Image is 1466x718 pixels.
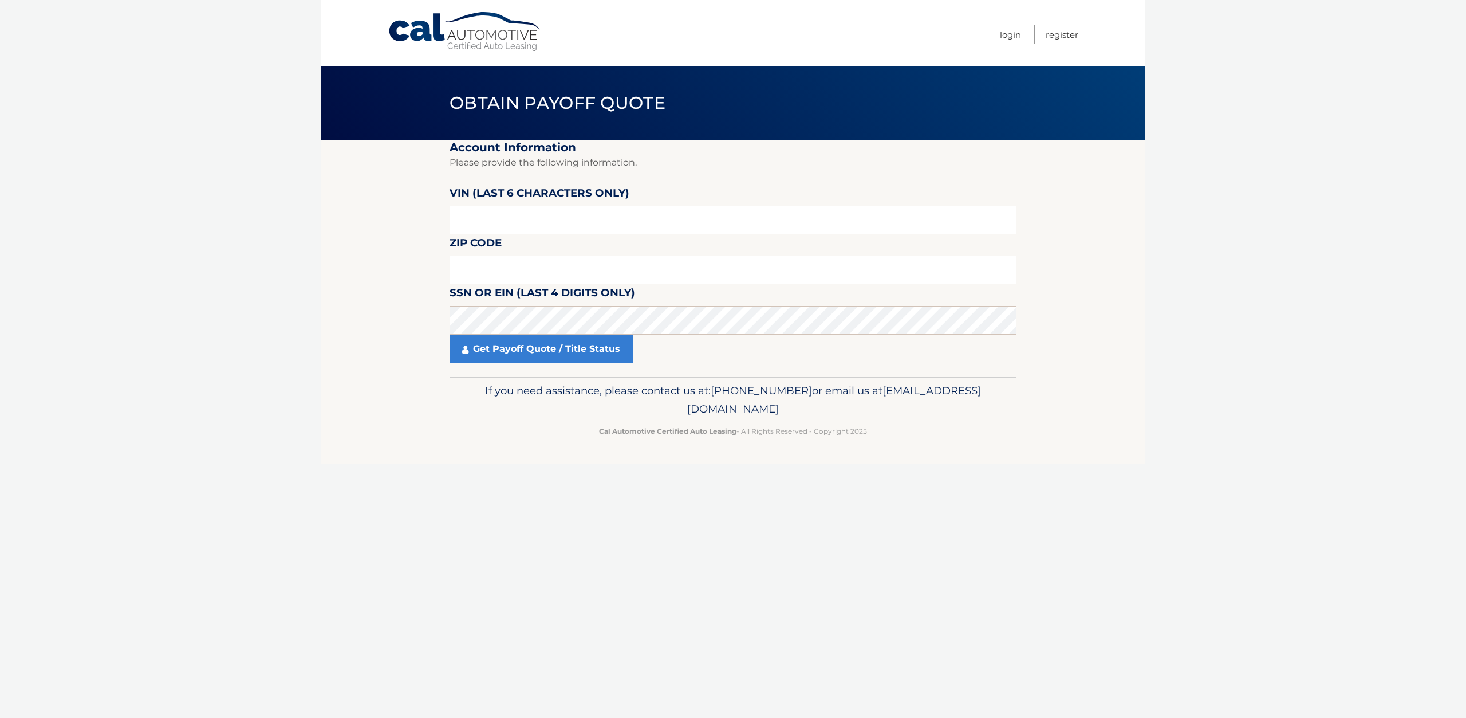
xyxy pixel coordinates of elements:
[450,335,633,363] a: Get Payoff Quote / Title Status
[388,11,542,52] a: Cal Automotive
[457,425,1009,437] p: - All Rights Reserved - Copyright 2025
[450,185,629,206] label: VIN (last 6 characters only)
[450,140,1016,155] h2: Account Information
[711,384,812,397] span: [PHONE_NUMBER]
[450,284,635,305] label: SSN or EIN (last 4 digits only)
[1046,25,1078,44] a: Register
[450,92,665,113] span: Obtain Payoff Quote
[450,234,502,256] label: Zip Code
[1000,25,1021,44] a: Login
[599,427,736,435] strong: Cal Automotive Certified Auto Leasing
[457,382,1009,418] p: If you need assistance, please contact us at: or email us at
[450,155,1016,171] p: Please provide the following information.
